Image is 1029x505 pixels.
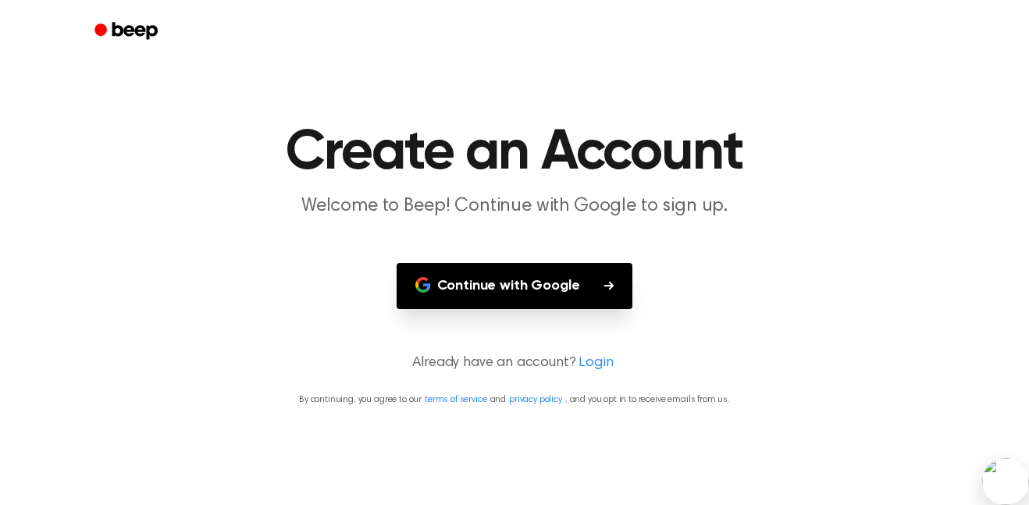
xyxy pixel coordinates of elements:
[215,194,814,219] p: Welcome to Beep! Continue with Google to sign up.
[579,353,613,374] a: Login
[425,395,486,404] a: terms of service
[115,125,914,181] h1: Create an Account
[509,395,562,404] a: privacy policy
[982,458,1029,505] img: bubble.svg
[19,353,1010,374] p: Already have an account?
[19,393,1010,407] p: By continuing, you agree to our and , and you opt in to receive emails from us.
[84,16,172,47] a: Beep
[397,263,633,309] button: Continue with Google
